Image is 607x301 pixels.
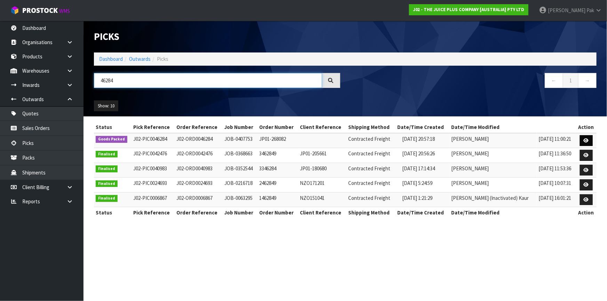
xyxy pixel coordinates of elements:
[349,180,391,186] span: Contracted Freight
[131,133,175,148] td: J02-PIC0046284
[351,73,597,90] nav: Page navigation
[349,165,391,172] span: Contracted Freight
[223,178,257,193] td: JOB-0216718
[223,207,257,218] th: Job Number
[175,192,223,207] td: J02-ORD0006867
[10,6,19,15] img: cube-alt.png
[450,163,537,178] td: [PERSON_NAME]
[347,122,396,133] th: Shipping Method
[347,207,396,218] th: Shipping Method
[537,133,576,148] td: [DATE] 11:00:21
[563,73,578,88] a: 1
[175,133,223,148] td: J02-ORD0046284
[450,133,537,148] td: [PERSON_NAME]
[450,207,576,218] th: Date/Time Modified
[537,178,576,193] td: [DATE] 10:07:31
[157,56,168,62] span: Picks
[537,192,576,207] td: [DATE] 16:01:21
[576,207,597,218] th: Action
[586,7,594,14] span: Pak
[96,136,127,143] span: Goods Packed
[537,163,576,178] td: [DATE] 11:53:36
[413,7,525,13] strong: J02 - THE JUICE PLUS COMPANY [AUSTRALIA] PTY LTD
[450,148,537,163] td: [PERSON_NAME]
[59,8,70,14] small: WMS
[298,192,347,207] td: NZO151041
[396,122,450,133] th: Date/Time Created
[94,31,340,42] h1: Picks
[548,7,585,14] span: [PERSON_NAME]
[131,192,175,207] td: J02-PIC0006867
[94,73,322,88] input: Search picks
[223,122,257,133] th: Job Number
[175,163,223,178] td: J02-ORD0040983
[400,148,450,163] td: [DATE] 20:56:26
[257,207,298,218] th: Order Number
[409,4,528,15] a: J02 - THE JUICE PLUS COMPANY [AUSTRALIA] PTY LTD
[129,56,151,62] a: Outwards
[131,148,175,163] td: J02-PIC0042476
[223,192,257,207] td: JOB-0063295
[223,148,257,163] td: JOB-0368663
[94,100,118,112] button: Show: 10
[223,163,257,178] td: JOB-0352544
[257,148,298,163] td: 3462849
[257,163,298,178] td: 3346284
[94,207,131,218] th: Status
[349,195,391,201] span: Contracted Freight
[298,148,347,163] td: JP01-205661
[96,195,118,202] span: Finalised
[131,163,175,178] td: J02-PIC0040983
[450,192,537,207] td: [PERSON_NAME] (Inactivated) Kaur
[175,122,223,133] th: Order Reference
[545,73,563,88] a: ←
[99,56,123,62] a: Dashboard
[257,122,298,133] th: Order Number
[349,150,391,157] span: Contracted Freight
[131,207,175,218] th: Pick Reference
[400,178,450,193] td: [DATE] 5:24:59
[175,207,223,218] th: Order Reference
[400,163,450,178] td: [DATE] 17:14:34
[396,207,450,218] th: Date/Time Created
[298,207,347,218] th: Client Reference
[450,178,537,193] td: [PERSON_NAME]
[257,192,298,207] td: 1462849
[257,178,298,193] td: 2462849
[349,136,391,142] span: Contracted Freight
[537,148,576,163] td: [DATE] 11:36:50
[578,73,597,88] a: →
[175,148,223,163] td: J02-ORD0042476
[298,178,347,193] td: NZO171201
[223,133,257,148] td: JOB-0407753
[298,122,347,133] th: Client Reference
[96,180,118,187] span: Finalised
[298,163,347,178] td: JP01-180680
[400,192,450,207] td: [DATE] 1:21:29
[131,122,175,133] th: Pick Reference
[576,122,597,133] th: Action
[131,178,175,193] td: J02-PIC0024693
[22,6,58,15] span: ProStock
[96,151,118,158] span: Finalised
[96,165,118,172] span: Finalised
[175,178,223,193] td: J02-ORD0024693
[257,133,298,148] td: JP01-268082
[450,122,576,133] th: Date/Time Modified
[94,122,131,133] th: Status
[400,133,450,148] td: [DATE] 20:57:18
